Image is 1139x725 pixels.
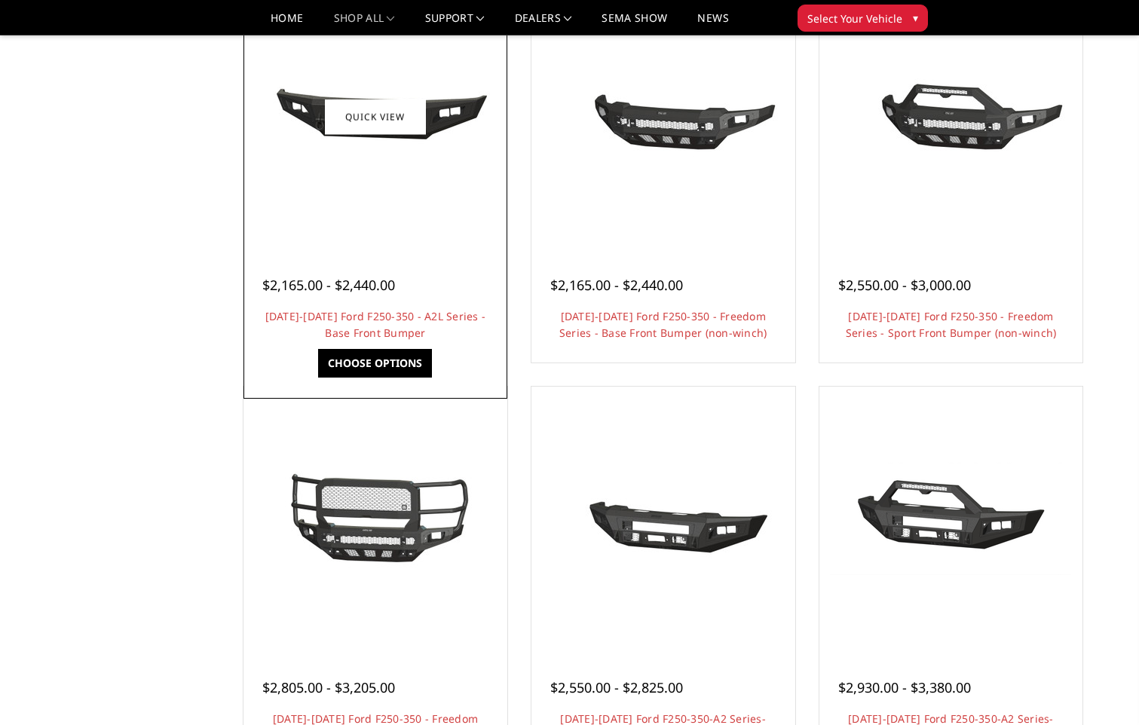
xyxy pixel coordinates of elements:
a: News [697,13,728,35]
img: 2023-2025 Ford F250-350 - A2L Series - Base Front Bumper [255,61,496,172]
a: 2023-2025 Ford F250-350 - Freedom Series - Extreme Front Bumper 2023-2025 Ford F250-350 - Freedom... [247,390,504,647]
a: SEMA Show [602,13,667,35]
a: 2023-2025 Ford F250-350-A2 Series-Base Front Bumper (winch mount) 2023-2025 Ford F250-350-A2 Seri... [535,390,791,647]
a: shop all [334,13,395,35]
a: Quick view [325,99,426,134]
span: $2,930.00 - $3,380.00 [838,678,971,696]
span: $2,550.00 - $3,000.00 [838,276,971,294]
a: Home [271,13,303,35]
a: Support [425,13,485,35]
a: [DATE]-[DATE] Ford F250-350 - Freedom Series - Sport Front Bumper (non-winch) [846,309,1057,340]
span: ▾ [913,10,918,26]
span: $2,165.00 - $2,440.00 [262,276,395,294]
img: 2023-2025 Ford F250-350 - Freedom Series - Sport Front Bumper (non-winch) [830,60,1071,173]
span: $2,805.00 - $3,205.00 [262,678,395,696]
a: Choose Options [318,349,432,378]
span: Select Your Vehicle [807,11,902,26]
iframe: Chat Widget [1064,653,1139,725]
a: 2023-2025 Ford F250-350-A2 Series-Sport Front Bumper (winch mount) 2023-2025 Ford F250-350-A2 Ser... [823,390,1079,647]
span: $2,165.00 - $2,440.00 [550,276,683,294]
a: [DATE]-[DATE] Ford F250-350 - Freedom Series - Base Front Bumper (non-winch) [559,309,767,340]
a: Dealers [515,13,572,35]
span: $2,550.00 - $2,825.00 [550,678,683,696]
a: [DATE]-[DATE] Ford F250-350 - A2L Series - Base Front Bumper [265,309,486,340]
button: Select Your Vehicle [798,5,928,32]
